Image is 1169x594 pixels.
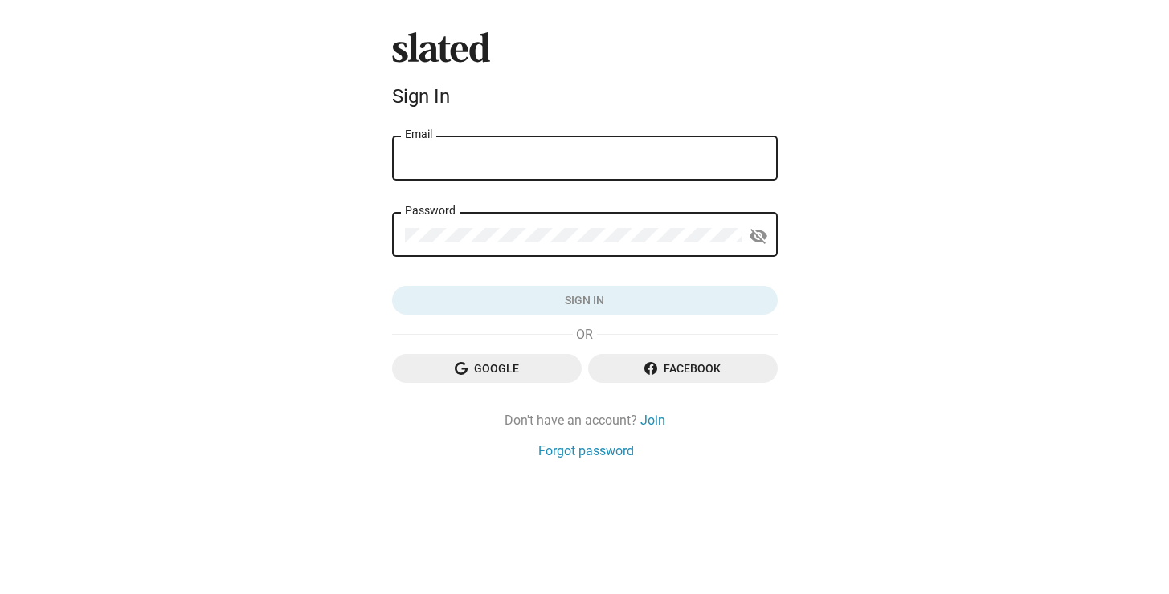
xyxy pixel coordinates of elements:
[405,354,569,383] span: Google
[742,220,775,252] button: Show password
[588,354,778,383] button: Facebook
[601,354,765,383] span: Facebook
[640,412,665,429] a: Join
[392,412,778,429] div: Don't have an account?
[749,224,768,249] mat-icon: visibility_off
[392,32,778,114] sl-branding: Sign In
[392,354,582,383] button: Google
[538,442,634,459] a: Forgot password
[392,85,778,108] div: Sign In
